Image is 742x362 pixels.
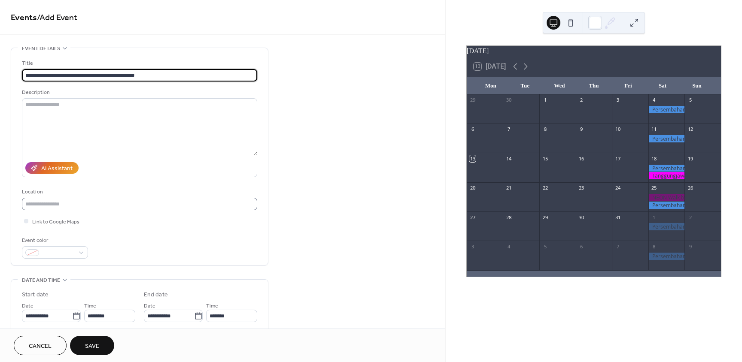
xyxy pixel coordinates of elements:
div: 26 [687,185,693,191]
span: Date and time [22,276,60,285]
div: 29 [542,214,548,220]
div: 12 [687,126,693,133]
span: Date [144,302,155,311]
div: 24 [614,185,621,191]
div: Wed [542,77,577,94]
div: Title [22,59,255,68]
button: AI Assistant [25,162,79,174]
div: End date [144,290,168,299]
div: 16 [578,155,585,162]
div: 5 [542,243,548,250]
span: Date [22,302,33,311]
div: 30 [505,97,512,103]
div: Persembahan Mingguan oleh Kumpulan Busker [648,223,685,230]
div: Persembahan Mingguan oleh Kumpulan Busker [648,165,685,172]
div: Persembahan Mingguan oleh Kumpulan Busker [648,202,685,209]
div: 8 [542,126,548,133]
div: 4 [651,97,657,103]
div: 27 [469,214,476,220]
span: Time [84,302,96,311]
div: 14 [505,155,512,162]
div: Event color [22,236,86,245]
div: Tue [508,77,542,94]
div: Description [22,88,255,97]
div: NEON Walk by the River [648,194,685,201]
div: Persembahan Mingguan oleh Kumpulan Busker [648,253,685,260]
div: Sun [680,77,714,94]
div: 5 [687,97,693,103]
button: Cancel [14,336,67,355]
div: 11 [651,126,657,133]
div: Tanggungjawab Sosial Korporat ( CSR ) [648,172,685,179]
div: 15 [542,155,548,162]
div: 8 [651,243,657,250]
div: 23 [578,185,585,191]
div: 1 [542,97,548,103]
div: 2 [687,214,693,220]
div: 6 [469,126,476,133]
div: 20 [469,185,476,191]
div: 30 [578,214,585,220]
div: 7 [505,126,512,133]
a: Events [11,9,37,26]
div: 18 [651,155,657,162]
div: 19 [687,155,693,162]
div: Mon [474,77,508,94]
div: Persembahan Mingguan oleh Kumpulan Busker [648,135,685,142]
div: Fri [611,77,645,94]
div: Thu [577,77,611,94]
div: 1 [651,214,657,220]
div: 28 [505,214,512,220]
span: Link to Google Maps [32,217,79,226]
span: Time [206,302,218,311]
div: AI Assistant [41,164,73,173]
div: 3 [469,243,476,250]
span: / Add Event [37,9,77,26]
div: 7 [614,243,621,250]
div: 2 [578,97,585,103]
div: 25 [651,185,657,191]
span: Event details [22,44,60,53]
span: Save [85,342,99,351]
div: 10 [614,126,621,133]
div: Start date [22,290,49,299]
div: 13 [469,155,476,162]
div: 6 [578,243,585,250]
div: 17 [614,155,621,162]
div: 9 [578,126,585,133]
div: Persembahan Mingguan oleh Kumpulan Busker [648,106,685,113]
div: Location [22,187,255,196]
div: Sat [645,77,680,94]
div: 4 [505,243,512,250]
button: Save [70,336,114,355]
div: 29 [469,97,476,103]
div: [DATE] [467,46,721,56]
span: Cancel [29,342,52,351]
div: 9 [687,243,693,250]
div: 22 [542,185,548,191]
div: 21 [505,185,512,191]
div: 3 [614,97,621,103]
div: 31 [614,214,621,220]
